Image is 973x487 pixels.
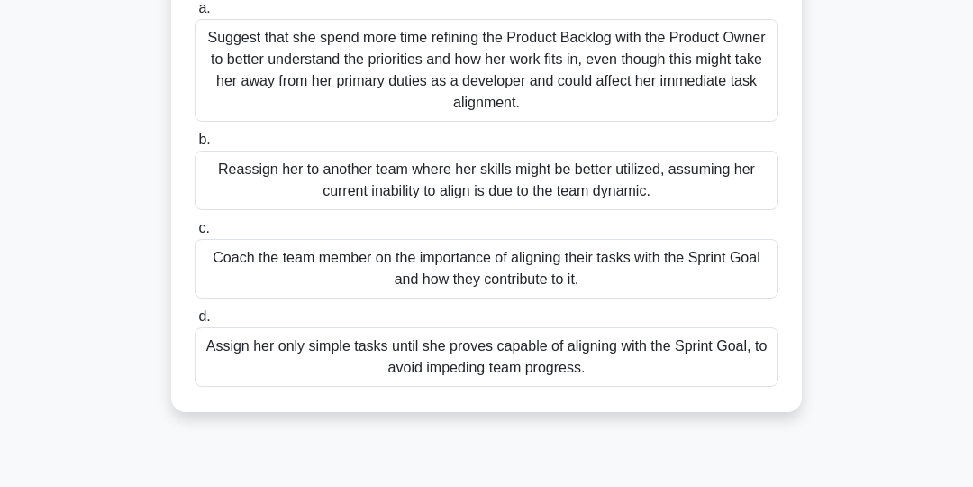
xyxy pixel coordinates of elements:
div: Reassign her to another team where her skills might be better utilized, assuming her current inab... [195,151,778,210]
div: Coach the team member on the importance of aligning their tasks with the Sprint Goal and how they... [195,239,778,299]
span: c. [198,220,209,235]
span: d. [198,308,210,324]
span: b. [198,132,210,147]
div: Suggest that she spend more time refining the Product Backlog with the Product Owner to better un... [195,19,778,122]
div: Assign her only simple tasks until she proves capable of aligning with the Sprint Goal, to avoid ... [195,327,778,387]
